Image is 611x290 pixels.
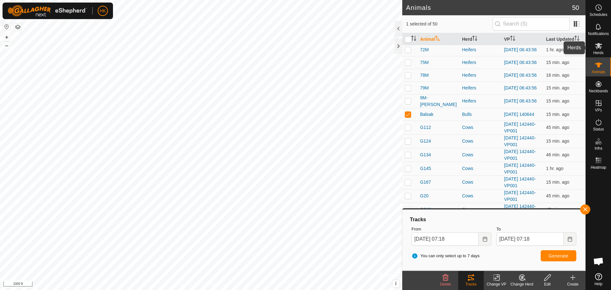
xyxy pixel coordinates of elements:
[594,282,602,286] span: Help
[546,193,569,198] span: Sep 25, 2025, 6:32 AM
[462,59,499,66] div: Heifers
[420,165,431,172] span: G145
[591,166,606,169] span: Heatmap
[504,163,536,174] a: [DATE] 142440-VP001
[420,206,431,213] span: G203
[504,47,537,52] a: [DATE] 06:43:56
[14,23,22,31] button: Map Layers
[504,258,536,270] a: [DATE] 142440-VP001
[420,193,428,199] span: G20
[504,73,537,78] a: [DATE] 06:43:56
[460,33,502,46] th: Herd
[546,152,569,157] span: Sep 25, 2025, 6:32 AM
[546,73,569,78] span: Sep 25, 2025, 7:02 AM
[420,46,429,53] span: 72M
[510,37,515,42] p-sorticon: Activate to sort
[572,3,579,12] span: 50
[462,85,499,91] div: Heifers
[509,281,535,287] div: Change Herd
[409,216,579,223] div: Tracks
[411,253,480,259] span: You can only select up to 7 days
[420,111,433,118] span: Balsak
[504,98,537,103] a: [DATE] 06:43:56
[420,59,429,66] span: 75M
[541,250,576,261] button: Generate
[479,232,491,246] button: Choose Date
[462,193,499,199] div: Cows
[420,95,457,108] span: 9M-[PERSON_NAME]
[546,166,564,171] span: Sep 25, 2025, 6:02 AM
[420,85,429,91] span: 79M
[592,70,605,74] span: Animals
[588,32,609,36] span: Notifications
[496,226,576,232] label: To
[3,23,11,31] button: Reset Map
[574,37,579,42] p-sorticon: Activate to sort
[504,112,534,117] a: [DATE] 140644
[462,138,499,145] div: Cows
[546,98,569,103] span: Sep 25, 2025, 7:02 AM
[564,232,576,246] button: Choose Date
[462,72,499,79] div: Heifers
[546,112,569,117] span: Sep 25, 2025, 7:03 AM
[462,111,499,118] div: Bulls
[546,207,569,212] span: Sep 25, 2025, 6:32 AM
[462,98,499,104] div: Heifers
[593,127,604,131] span: Status
[420,179,431,186] span: G167
[546,60,569,65] span: Sep 25, 2025, 7:02 AM
[535,281,560,287] div: Edit
[589,89,608,93] span: Neckbands
[504,60,537,65] a: [DATE] 06:43:56
[462,124,499,131] div: Cows
[595,108,602,112] span: VPs
[472,37,477,42] p-sorticon: Activate to sort
[546,180,569,185] span: Sep 25, 2025, 7:02 AM
[549,253,568,258] span: Generate
[406,4,572,11] h2: Animals
[411,37,416,42] p-sorticon: Activate to sort
[504,149,536,161] a: [DATE] 142440-VP001
[589,252,608,271] div: Open chat
[504,204,536,216] a: [DATE] 142440-VP001
[462,165,499,172] div: Cows
[207,282,226,287] a: Contact Us
[462,46,499,53] div: Heifers
[504,122,536,133] a: [DATE] 142440-VP001
[100,8,106,14] span: HK
[546,125,569,130] span: Sep 25, 2025, 6:32 AM
[546,47,564,52] span: Sep 25, 2025, 6:02 AM
[462,179,499,186] div: Cows
[420,138,431,145] span: G124
[546,138,569,144] span: Sep 25, 2025, 7:03 AM
[593,51,603,55] span: Herds
[586,271,611,288] a: Help
[420,72,429,79] span: 78M
[3,42,11,49] button: –
[420,152,431,158] span: G134
[504,85,537,90] a: [DATE] 06:43:56
[406,21,493,27] span: 1 selected of 50
[502,33,544,46] th: VP
[484,281,509,287] div: Change VP
[458,281,484,287] div: Tracks
[560,281,586,287] div: Create
[462,152,499,158] div: Cows
[3,33,11,41] button: +
[462,206,499,213] div: Cows
[504,190,536,202] a: [DATE] 142440-VP001
[546,85,569,90] span: Sep 25, 2025, 7:02 AM
[176,282,200,287] a: Privacy Policy
[8,5,87,17] img: Gallagher Logo
[594,146,602,150] span: Infra
[418,33,460,46] th: Animal
[493,17,570,31] input: Search (S)
[440,282,451,286] span: Delete
[544,33,586,46] th: Last Updated
[504,135,536,147] a: [DATE] 142440-VP001
[589,13,607,17] span: Schedules
[411,226,491,232] label: From
[420,124,431,131] span: G112
[435,37,440,42] p-sorticon: Activate to sort
[504,176,536,188] a: [DATE] 142440-VP001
